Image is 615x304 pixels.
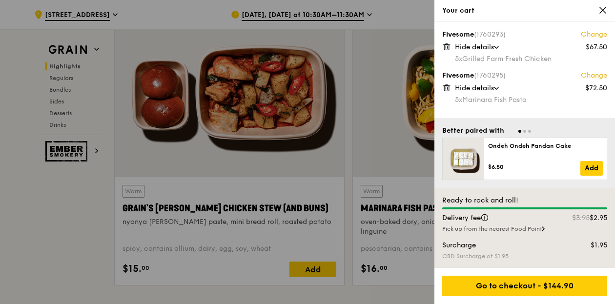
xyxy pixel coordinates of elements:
[455,55,462,63] span: 5x
[455,96,462,104] span: 5x
[442,6,607,16] div: Your cart
[539,213,613,223] div: $2.95
[580,161,603,176] a: Add
[488,163,580,171] div: $6.50
[474,71,506,80] span: (1760295)
[528,130,531,133] span: Go to slide 3
[488,142,603,150] div: Ondeh Ondeh Pandan Cake
[586,42,607,52] div: $67.50
[442,196,607,205] div: Ready to rock and roll!
[455,84,494,92] span: Hide details
[518,130,521,133] span: Go to slide 1
[569,241,614,250] div: $1.95
[442,225,607,233] div: Pick up from the nearest Food Point
[455,54,607,64] div: Grilled Farm Fresh Chicken
[455,95,607,105] div: Marinara Fish Pasta
[585,83,607,93] div: $72.50
[442,276,607,296] div: Go to checkout - $144.90
[523,130,526,133] span: Go to slide 2
[442,30,607,40] div: Fivesome
[455,43,494,51] span: Hide details
[442,126,504,136] div: Better paired with
[474,30,506,39] span: (1760293)
[442,252,607,260] div: CBD Surcharge of $1.95
[436,241,569,250] div: Surcharge
[572,214,590,222] span: $3.95
[581,30,607,40] a: Change
[436,213,539,223] div: Delivery fee
[442,71,607,81] div: Fivesome
[581,71,607,81] a: Change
